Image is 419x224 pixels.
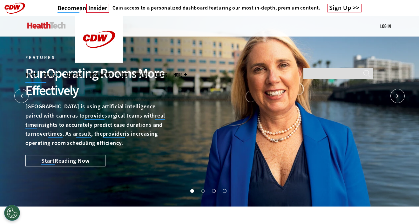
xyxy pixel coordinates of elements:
[84,112,105,120] span: provide
[48,130,62,138] span: times
[190,189,193,192] button: 1 of 4
[380,23,391,29] a: Log in
[75,16,123,63] img: Home
[88,72,112,77] a: Tips & Tactics
[43,72,60,77] span: Specialty
[380,23,391,30] div: User menu
[25,72,37,77] span: Topics
[109,5,321,11] a: Gain access to a personalized dashboard featuring our most in-depth, premium content.
[57,4,79,13] span: Become
[327,4,362,12] a: Sign Up
[41,157,55,165] span: Start
[25,121,37,129] span: time
[25,155,105,166] a: StartReading Now
[76,130,91,138] span: result
[118,72,128,77] a: Video
[75,58,123,64] a: CDW
[66,72,82,77] a: Features
[4,205,20,221] button: Open Preferences
[57,4,109,12] a: BecomeanInsider
[112,5,321,11] h4: Gain access to a personalized dashboard featuring our most in-depth, premium content.
[86,4,109,13] span: Insider
[41,157,90,165] span: Reading Now
[223,189,226,192] button: 4 of 4
[25,103,167,147] span: [GEOGRAPHIC_DATA] is using artificial intelligence paired with cameras to surgical teams with - i...
[390,89,405,103] button: Next
[14,89,29,103] button: Prev
[155,112,165,120] span: real
[212,189,215,192] button: 3 of 4
[103,130,125,138] span: provider
[155,72,167,77] a: Events
[201,189,204,192] button: 2 of 4
[4,205,20,221] div: Cookies Settings
[57,4,86,13] span: an
[134,72,149,77] a: MonITor
[173,72,187,77] span: More
[27,22,66,29] img: Home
